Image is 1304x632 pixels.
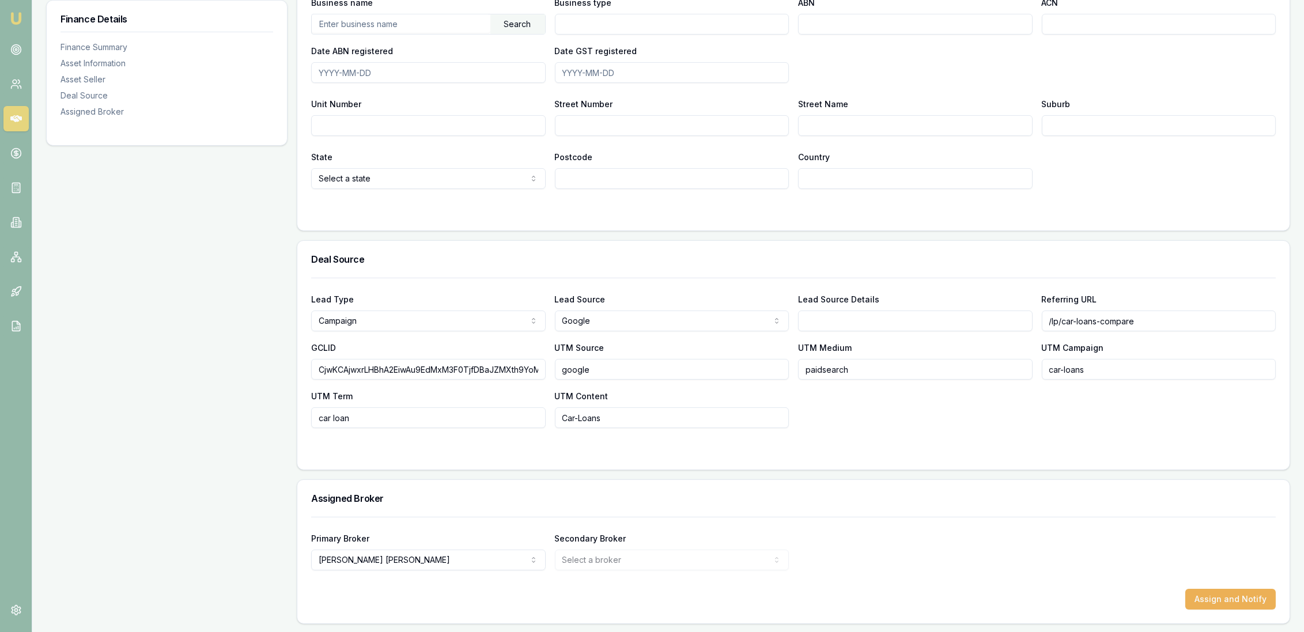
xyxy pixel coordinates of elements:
[555,46,637,56] label: Date GST registered
[311,99,361,109] label: Unit Number
[311,62,546,83] input: YYYY-MM-DD
[61,90,273,101] div: Deal Source
[555,294,606,304] label: Lead Source
[555,62,789,83] input: YYYY-MM-DD
[311,294,354,304] label: Lead Type
[312,14,490,33] input: Enter business name
[9,12,23,25] img: emu-icon-u.png
[1042,294,1097,304] label: Referring URL
[61,41,273,53] div: Finance Summary
[798,343,852,353] label: UTM Medium
[555,99,613,109] label: Street Number
[1185,589,1276,610] button: Assign and Notify
[798,99,848,109] label: Street Name
[311,46,393,56] label: Date ABN registered
[61,74,273,85] div: Asset Seller
[311,391,353,401] label: UTM Term
[555,391,608,401] label: UTM Content
[555,533,626,543] label: Secondary Broker
[311,255,1276,264] h3: Deal Source
[61,106,273,118] div: Assigned Broker
[555,152,593,162] label: Postcode
[311,343,336,353] label: GCLID
[798,152,830,162] label: Country
[1042,99,1071,109] label: Suburb
[555,343,604,353] label: UTM Source
[61,58,273,69] div: Asset Information
[798,294,879,304] label: Lead Source Details
[311,152,332,162] label: State
[61,14,273,24] h3: Finance Details
[311,533,369,543] label: Primary Broker
[1042,343,1104,353] label: UTM Campaign
[311,494,1276,503] h3: Assigned Broker
[490,14,545,34] div: Search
